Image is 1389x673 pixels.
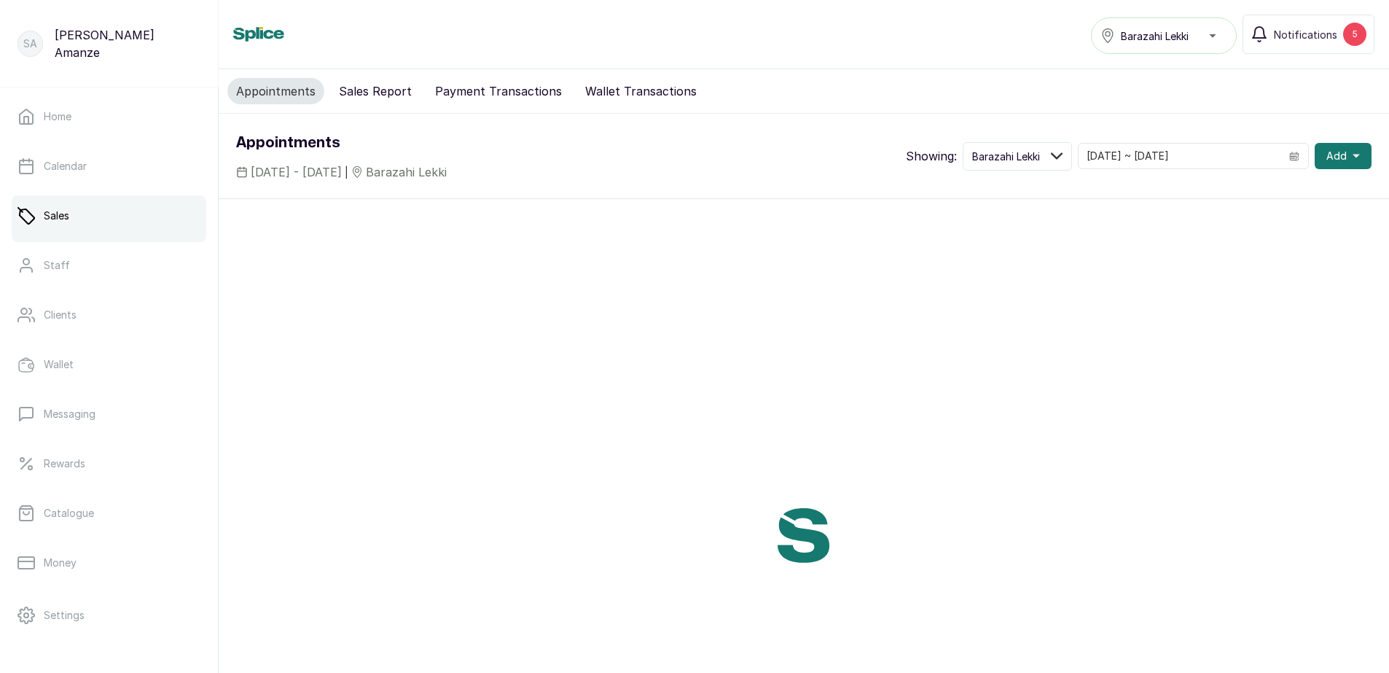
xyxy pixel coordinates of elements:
p: Wallet [44,357,74,372]
button: Add [1315,143,1372,169]
button: Appointments [227,78,324,104]
a: Catalogue [12,493,206,534]
span: Barazahi Lekki [972,149,1040,164]
span: Notifications [1274,27,1337,42]
button: Wallet Transactions [576,78,705,104]
div: 5 [1343,23,1366,46]
a: Wallet [12,344,206,385]
a: Settings [12,595,206,636]
p: Home [44,109,71,124]
a: Calendar [12,146,206,187]
svg: calendar [1289,151,1299,161]
a: Clients [12,295,206,335]
a: Messaging [12,394,206,435]
span: | [345,165,348,180]
span: Barazahi Lekki [1121,28,1189,44]
a: Sales [12,195,206,236]
p: SA [23,36,37,51]
a: Money [12,542,206,583]
button: Notifications5 [1243,15,1374,54]
a: Staff [12,245,206,286]
h1: Appointments [236,131,447,155]
p: Rewards [44,456,85,471]
button: Sales Report [330,78,420,104]
p: Clients [44,308,77,322]
input: Select date [1079,144,1280,168]
p: Sales [44,209,69,223]
p: Staff [44,258,70,273]
p: Money [44,556,77,570]
button: Barazahi Lekki [1091,17,1237,54]
p: Settings [44,608,85,623]
p: Calendar [44,159,87,174]
span: [DATE] - [DATE] [251,163,342,181]
p: Messaging [44,407,95,421]
p: [PERSON_NAME] Amanze [55,26,200,61]
p: Catalogue [44,506,94,521]
p: Showing: [906,147,957,165]
button: Payment Transactions [426,78,571,104]
span: Barazahi Lekki [366,163,447,181]
a: Rewards [12,443,206,484]
button: Barazahi Lekki [963,142,1072,171]
span: Add [1326,149,1347,163]
a: Home [12,96,206,137]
